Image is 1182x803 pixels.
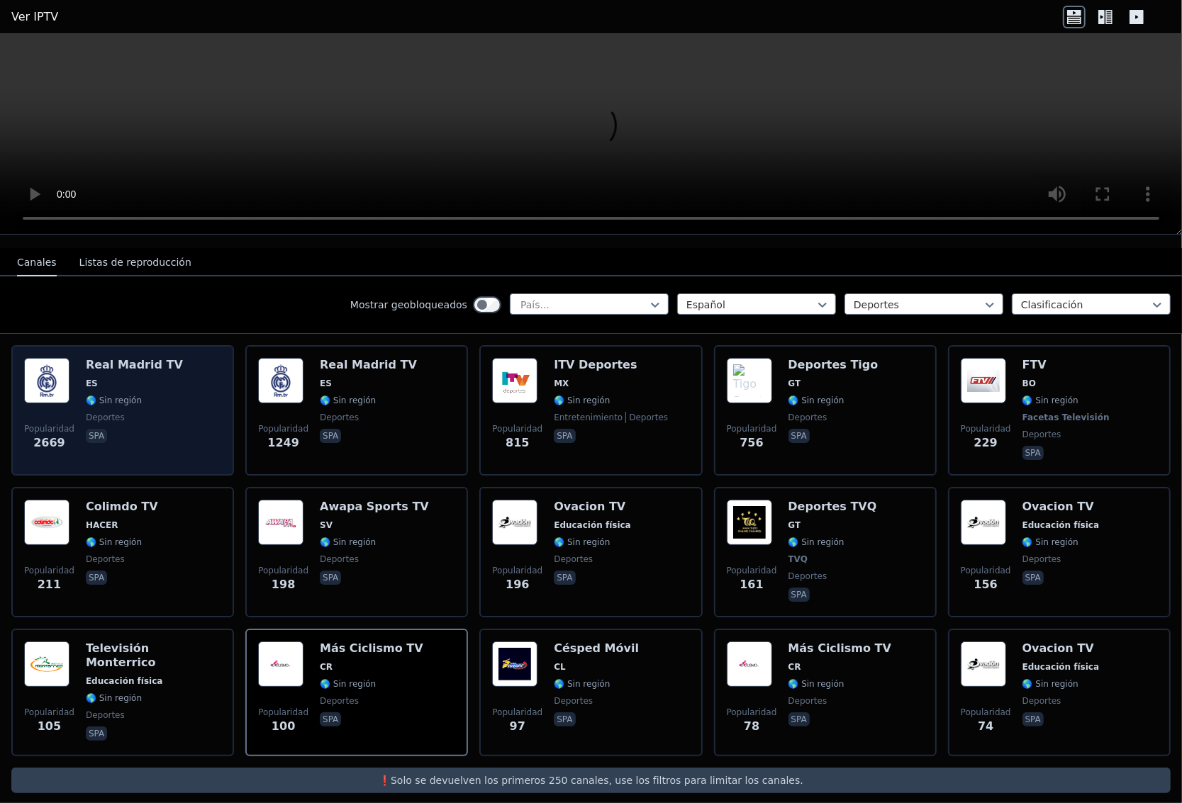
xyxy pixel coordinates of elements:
[492,424,542,434] font: Popularidad
[1025,573,1041,583] font: spa
[320,395,376,405] font: 🌎 Sin región
[320,500,429,513] font: Awapa Sports TV
[320,412,359,422] font: deportes
[320,520,333,530] font: SV
[788,679,844,689] font: 🌎 Sin región
[554,500,625,513] font: Ovacion TV
[89,729,104,739] font: spa
[506,578,529,591] font: 196
[740,436,763,449] font: 756
[1022,537,1078,547] font: 🌎 Sin región
[379,775,803,786] font: ❗️Solo se devuelven los primeros 250 canales, use los filtros para limitar los canales.
[492,500,537,545] img: Ovacion TV
[86,537,142,547] font: 🌎 Sin región
[557,431,572,441] font: spa
[272,719,295,733] font: 100
[320,662,333,672] font: CR
[788,500,877,513] font: Deportes TVQ
[1022,395,1078,405] font: 🌎 Sin región
[788,554,808,564] font: TVQ
[86,554,125,564] font: deportes
[1022,412,1110,422] font: Facetas Televisión
[554,520,631,530] font: Educación física
[554,412,623,422] font: entretenimiento
[974,578,998,591] font: 156
[1025,448,1041,458] font: spa
[554,662,565,672] font: CL
[788,412,827,422] font: deportes
[629,412,668,422] font: deportes
[320,358,417,371] font: Real Madrid TV
[320,554,359,564] font: deportes
[961,424,1011,434] font: Popularidad
[24,500,69,545] img: Colimdo TV
[86,676,163,686] font: Educación física
[272,578,295,591] font: 198
[554,378,569,388] font: MX
[788,537,844,547] font: 🌎 Sin región
[961,566,1011,575] font: Popularidad
[1022,358,1047,371] font: FTV
[788,520,801,530] font: GT
[788,395,844,405] font: 🌎 Sin región
[79,249,191,276] button: Listas de reproducción
[727,641,772,687] img: Mas Ciclismo TV
[350,299,467,310] font: Mostrar geobloqueados
[492,641,537,687] img: Turf Movil
[791,714,807,724] font: spa
[557,714,572,724] font: spa
[788,662,801,672] font: CR
[24,641,69,687] img: Monterrico TV
[492,566,542,575] font: Popularidad
[554,679,610,689] font: 🌎 Sin región
[510,719,525,733] font: 97
[320,378,332,388] font: ES
[11,9,58,26] a: Ver IPTV
[554,641,639,655] font: Césped Móvil
[86,412,125,422] font: deportes
[788,696,827,706] font: deportes
[554,358,637,371] font: ITV Deportes
[89,573,104,583] font: spa
[258,500,303,545] img: Awapa Sports TV
[33,436,65,449] font: 2669
[267,436,299,449] font: 1249
[323,431,338,441] font: spa
[258,566,308,575] font: Popularidad
[86,693,142,703] font: 🌎 Sin región
[320,641,423,655] font: Más Ciclismo TV
[961,500,1006,545] img: Ovacion TV
[17,249,57,276] button: Canales
[961,707,1011,717] font: Popularidad
[1022,520,1100,530] font: Educación física
[791,590,807,600] font: spa
[320,679,376,689] font: 🌎 Sin región
[1022,554,1061,564] font: deportes
[258,707,308,717] font: Popularidad
[557,573,572,583] font: spa
[1022,429,1061,439] font: deportes
[258,358,303,403] img: Real Madrid TV
[258,641,303,687] img: Mas Ciclismo TV
[506,436,529,449] font: 815
[323,714,338,724] font: spa
[1022,696,1061,706] font: deportes
[24,707,74,717] font: Popularidad
[554,696,593,706] font: deportes
[38,578,61,591] font: 211
[89,431,104,441] font: spa
[788,378,801,388] font: GT
[961,641,1006,687] img: Ovacion TV
[86,395,142,405] font: 🌎 Sin región
[11,10,58,23] font: Ver IPTV
[79,257,191,268] font: Listas de reproducción
[492,358,537,403] img: ITV Deportes
[86,500,158,513] font: Colimdo TV
[320,537,376,547] font: 🌎 Sin región
[791,431,807,441] font: spa
[24,424,74,434] font: Popularidad
[320,696,359,706] font: deportes
[727,707,777,717] font: Popularidad
[554,554,593,564] font: deportes
[740,578,763,591] font: 161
